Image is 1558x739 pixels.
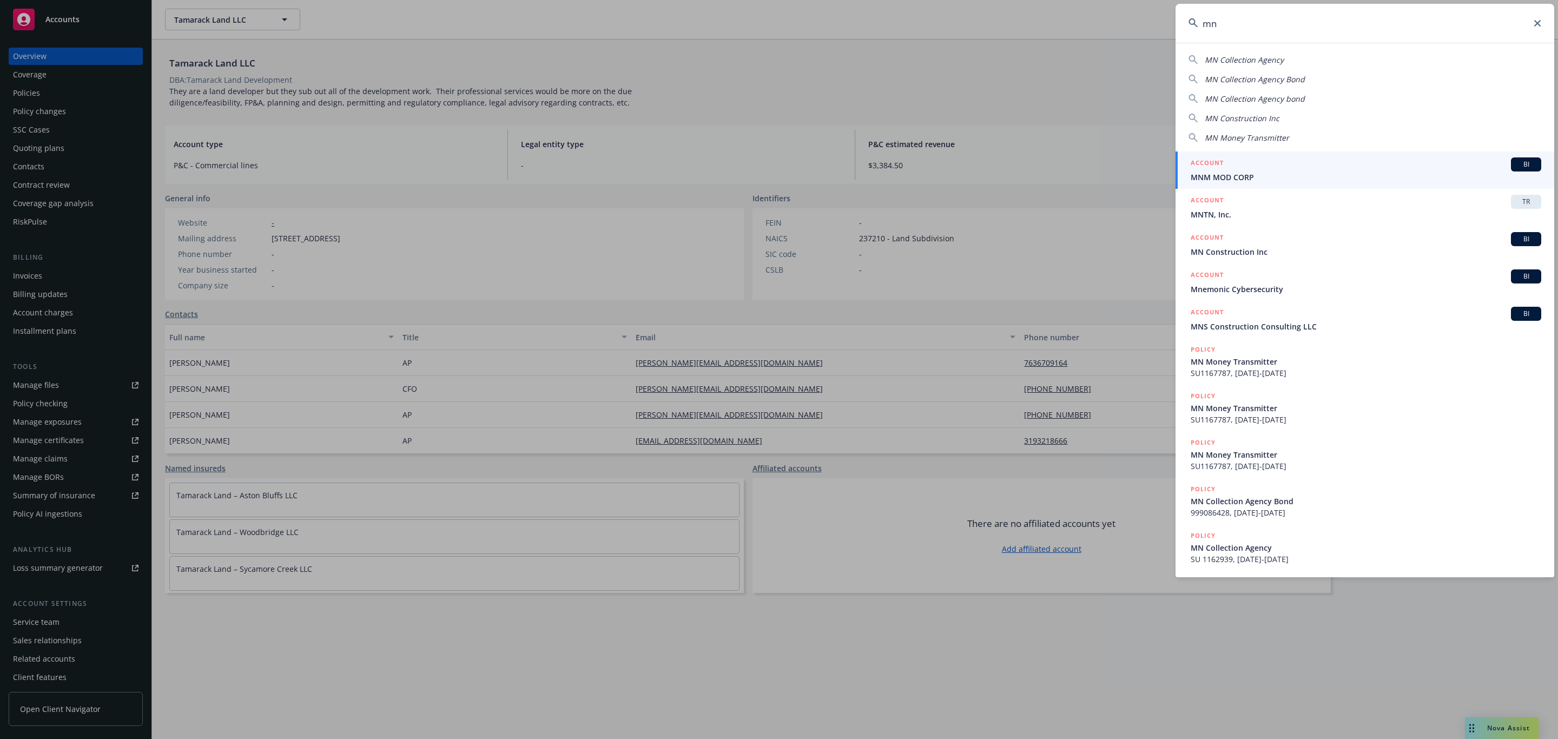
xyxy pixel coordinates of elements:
[1191,283,1541,295] span: Mnemonic Cybersecurity
[1191,232,1224,245] h5: ACCOUNT
[1191,496,1541,507] span: MN Collection Agency Bond
[1205,74,1305,84] span: MN Collection Agency Bond
[1191,449,1541,460] span: MN Money Transmitter
[1515,160,1537,169] span: BI
[1176,478,1554,524] a: POLICYMN Collection Agency Bond999086428, [DATE]-[DATE]
[1191,391,1216,401] h5: POLICY
[1191,484,1216,494] h5: POLICY
[1191,195,1224,208] h5: ACCOUNT
[1176,431,1554,478] a: POLICYMN Money TransmitterSU1167787, [DATE]-[DATE]
[1205,133,1289,143] span: MN Money Transmitter
[1176,189,1554,226] a: ACCOUNTTRMNTN, Inc.
[1191,507,1541,518] span: 999086428, [DATE]-[DATE]
[1191,403,1541,414] span: MN Money Transmitter
[1191,414,1541,425] span: SU1167787, [DATE]-[DATE]
[1191,553,1541,565] span: SU 1162939, [DATE]-[DATE]
[1205,94,1305,104] span: MN Collection Agency bond
[1191,542,1541,553] span: MN Collection Agency
[1191,307,1224,320] h5: ACCOUNT
[1515,234,1537,244] span: BI
[1176,151,1554,189] a: ACCOUNTBIMNM MOD CORP
[1176,524,1554,571] a: POLICYMN Collection AgencySU 1162939, [DATE]-[DATE]
[1176,338,1554,385] a: POLICYMN Money TransmitterSU1167787, [DATE]-[DATE]
[1191,344,1216,355] h5: POLICY
[1191,530,1216,541] h5: POLICY
[1176,226,1554,263] a: ACCOUNTBIMN Construction Inc
[1176,263,1554,301] a: ACCOUNTBIMnemonic Cybersecurity
[1205,113,1279,123] span: MN Construction Inc
[1191,437,1216,448] h5: POLICY
[1191,269,1224,282] h5: ACCOUNT
[1176,385,1554,431] a: POLICYMN Money TransmitterSU1167787, [DATE]-[DATE]
[1191,367,1541,379] span: SU1167787, [DATE]-[DATE]
[1191,209,1541,220] span: MNTN, Inc.
[1191,157,1224,170] h5: ACCOUNT
[1191,356,1541,367] span: MN Money Transmitter
[1515,197,1537,207] span: TR
[1205,55,1284,65] span: MN Collection Agency
[1191,460,1541,472] span: SU1167787, [DATE]-[DATE]
[1515,309,1537,319] span: BI
[1176,301,1554,338] a: ACCOUNTBIMNS Construction Consulting LLC
[1191,246,1541,258] span: MN Construction Inc
[1515,272,1537,281] span: BI
[1191,171,1541,183] span: MNM MOD CORP
[1176,4,1554,43] input: Search...
[1191,321,1541,332] span: MNS Construction Consulting LLC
